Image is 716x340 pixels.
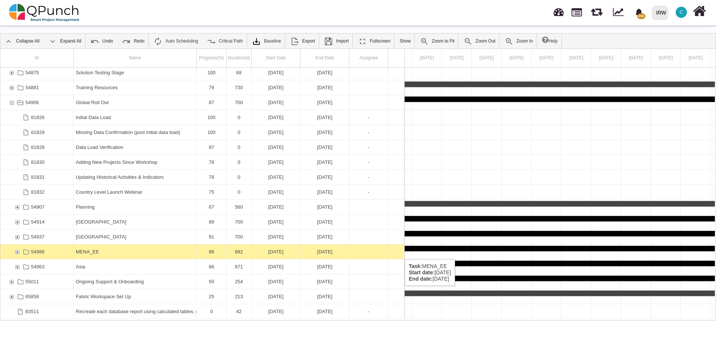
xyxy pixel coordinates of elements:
div: 87 [197,95,227,110]
div: 83511 [25,304,39,319]
div: 0 [199,304,224,319]
div: MENA_EE [74,244,197,259]
div: 86 [197,259,227,274]
div: 81830 [31,155,44,169]
div: IRW [656,6,666,19]
div: 78 [197,170,227,184]
div: [DATE] [254,110,298,125]
div: 81832 [31,185,44,199]
div: 0 [229,125,249,140]
div: [DATE] [254,95,298,110]
div: 81832 [0,185,74,199]
div: 02 Aug 2025 [412,49,442,67]
a: Zoom Out [460,34,499,49]
a: Export [286,34,319,49]
div: Data Load Verification [74,140,197,155]
div: [DATE] [303,110,347,125]
div: 08-04-2024 [301,65,349,80]
div: 213 [227,289,252,304]
div: 25 [197,289,227,304]
div: [DATE] [254,304,298,319]
div: 97 [197,140,227,155]
div: 100 [199,110,224,125]
div: 54875 [25,65,39,80]
div: 31-12-2025 [301,274,349,289]
img: qpunch-sp.fa6292f.png [9,1,80,24]
div: 91 [199,230,224,244]
span: 292 [637,13,645,19]
div: 50 [197,274,227,289]
div: 30-01-2025 [252,110,301,125]
div: 54875 [0,65,74,80]
a: Undo [87,34,117,49]
div: 0 [227,140,252,155]
div: 254 [227,274,252,289]
div: Missing Data Confirmation (post initial data load) [76,125,194,140]
div: 0 [227,185,252,199]
div: 55011 [25,274,39,289]
div: [DATE] [303,65,347,80]
div: 213 [229,289,249,304]
div: 68 [229,65,249,80]
div: Progress(%) [197,49,227,67]
div: 700 [229,215,249,229]
div: 54986 [0,244,74,259]
div: 682 [227,244,252,259]
div: Id [0,49,74,67]
div: [DATE] [303,170,347,184]
div: 31-12-2025 [301,244,349,259]
div: Planning [74,200,197,214]
div: Recreate each database report using calculated tables; get Ganesh to check against old version to... [76,304,194,319]
div: 54963 [31,259,44,274]
div: 89 [197,215,227,229]
a: Collapse All [0,34,43,49]
b: Task: [409,263,422,269]
div: Asia [76,259,194,274]
div: [GEOGRAPHIC_DATA] [76,230,194,244]
div: [DATE] [303,244,347,259]
div: 31-08-2025 [301,200,349,214]
div: 0 [227,170,252,184]
div: 730 [229,80,249,95]
div: 54881 [25,80,39,95]
div: 700 [227,95,252,110]
div: 54881 [0,80,74,95]
div: [DATE] [303,80,347,95]
div: [DATE] [303,95,347,110]
div: 75 [199,185,224,199]
a: IRW [648,0,671,25]
div: 81830 [0,155,74,169]
div: 30-09-2025 [301,185,349,199]
div: [DATE] [303,259,347,274]
div: 671 [227,259,252,274]
div: End Date [301,49,349,67]
div: Adding New Projects Since Workshop [74,155,197,169]
div: 54986 [31,244,44,259]
div: 81826 [31,110,44,125]
a: Expand All [44,34,85,49]
div: 83511 [0,304,74,319]
div: 560 [227,200,252,214]
div: 54914 [31,215,44,229]
div: - [352,125,386,140]
div: 31-12-2025 [301,259,349,274]
div: Updating Historical Activities & Indicators [74,170,197,184]
div: Training Resources [74,80,197,95]
div: [DATE] [254,259,298,274]
i: Home [693,4,706,18]
div: Fabric Workspace Set Up [76,289,194,304]
div: - [349,155,388,169]
div: - [349,110,388,125]
div: Missing Data Confirmation (post initial data load) [74,125,197,140]
div: - [349,185,388,199]
div: [GEOGRAPHIC_DATA] [76,215,194,229]
div: 25 [199,289,224,304]
div: [DATE] [254,155,298,169]
div: 01-02-2024 [252,95,301,110]
div: 86 [199,244,224,259]
div: Global Roll Out [76,95,194,110]
div: Data Load Verification [76,140,194,155]
div: 78 [199,155,224,169]
div: Assignee [349,49,388,67]
div: [DATE] [254,125,298,140]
